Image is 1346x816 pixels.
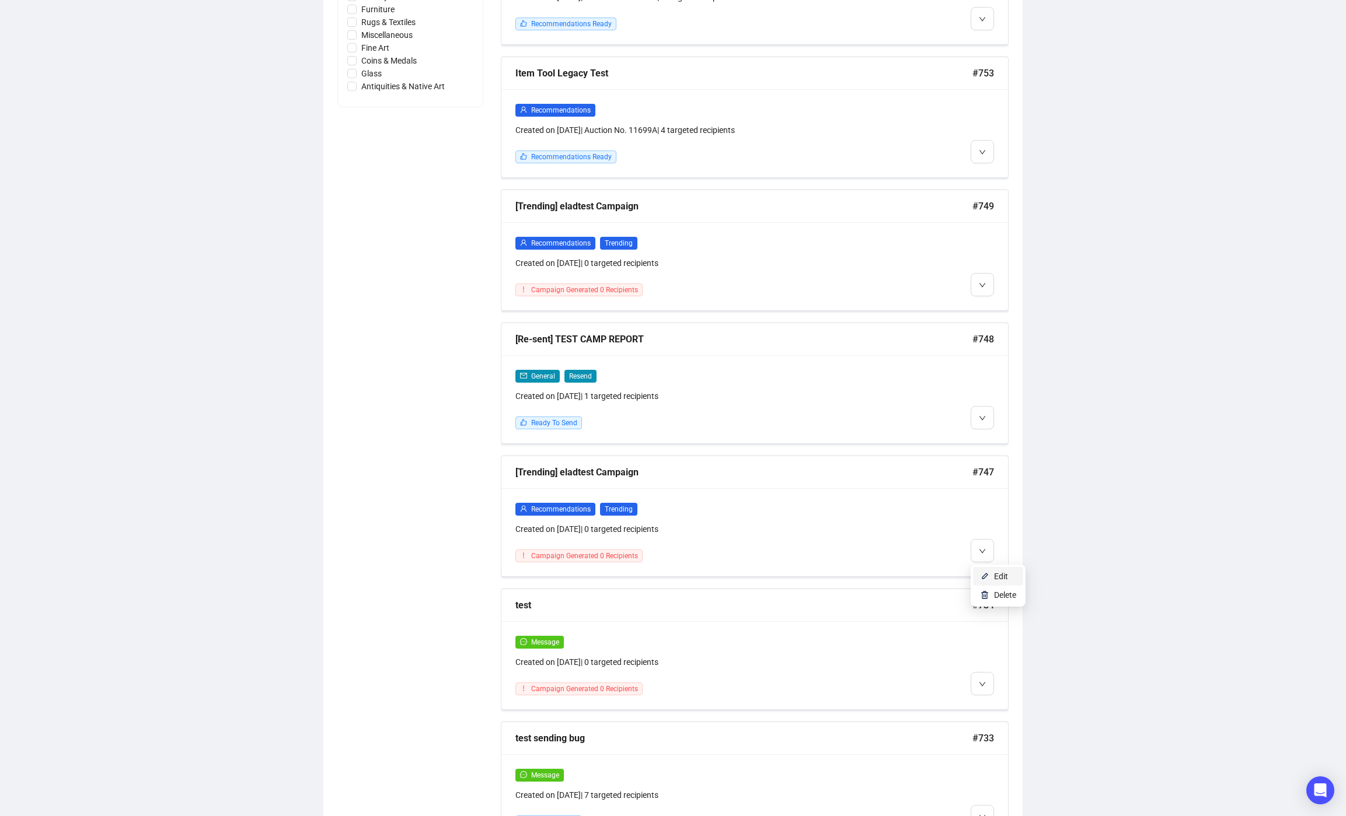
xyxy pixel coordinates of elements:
div: Created on [DATE] | 1 targeted recipients [515,390,873,402]
span: Campaign Generated 0 Recipients [531,552,638,560]
span: Miscellaneous [357,29,417,41]
span: message [520,771,527,778]
div: Created on [DATE] | 0 targeted recipients [515,656,873,668]
span: down [979,415,986,422]
span: Rugs & Textiles [357,16,420,29]
a: test#734messageMessageCreated on [DATE]| 0 targeted recipientsexclamationCampaign Generated 0 Rec... [501,589,1009,710]
span: exclamation [520,552,527,559]
span: exclamation [520,685,527,692]
span: #748 [972,332,994,346]
span: Trending [600,237,637,250]
a: Item Tool Legacy Test#753userRecommendationsCreated on [DATE]| Auction No. 11699A| 4 targeted rec... [501,57,1009,178]
span: Campaign Generated 0 Recipients [531,286,638,294]
span: user [520,505,527,512]
span: #753 [972,66,994,80]
span: down [979,282,986,289]
div: test [515,598,972,612]
span: Ready To Send [531,419,577,427]
span: Recommendations Ready [531,20,612,28]
span: Recommendations Ready [531,153,612,161]
div: [Trending] eladtest Campaign [515,199,972,213]
span: down [979,548,986,555]
div: test sending bug [515,731,972,745]
span: Resend [564,370,597,383]
div: Created on [DATE] | 0 targeted recipients [515,523,873,535]
span: Recommendations [531,239,591,247]
span: user [520,106,527,113]
span: Furniture [357,3,399,16]
span: Glass [357,67,386,80]
span: down [979,149,986,156]
img: svg+xml;base64,PHN2ZyB4bWxucz0iaHR0cDovL3d3dy53My5vcmcvMjAwMC9zdmciIHhtbG5zOnhsaW5rPSJodHRwOi8vd3... [980,590,989,600]
span: #733 [972,731,994,745]
span: Recommendations [531,505,591,513]
span: user [520,239,527,246]
span: General [531,372,555,380]
a: [Re-sent] TEST CAMP REPORT#748mailGeneralResendCreated on [DATE]| 1 targeted recipientslikeReady ... [501,323,1009,444]
span: like [520,153,527,160]
div: Created on [DATE] | Auction No. 11699A | 4 targeted recipients [515,124,873,136]
div: Created on [DATE] | 7 targeted recipients [515,789,873,801]
div: [Trending] eladtest Campaign [515,465,972,479]
span: exclamation [520,286,527,293]
span: Fine Art [357,41,394,54]
img: svg+xml;base64,PHN2ZyB4bWxucz0iaHR0cDovL3d3dy53My5vcmcvMjAwMC9zdmciIHhtbG5zOnhsaW5rPSJodHRwOi8vd3... [980,572,989,581]
span: like [520,419,527,426]
div: Item Tool Legacy Test [515,66,972,80]
span: #749 [972,199,994,213]
span: Message [531,638,559,646]
div: Created on [DATE] | 0 targeted recipients [515,257,873,269]
span: Trending [600,503,637,516]
span: Message [531,771,559,779]
span: like [520,20,527,27]
div: Open Intercom Messenger [1306,776,1334,804]
span: Edit [994,572,1008,581]
div: [Re-sent] TEST CAMP REPORT [515,332,972,346]
a: [Trending] eladtest Campaign#749userRecommendationsTrendingCreated on [DATE]| 0 targeted recipien... [501,190,1009,311]
span: message [520,638,527,645]
span: mail [520,372,527,379]
span: Coins & Medals [357,54,421,67]
span: down [979,681,986,688]
a: [Trending] eladtest Campaign#747userRecommendationsTrendingCreated on [DATE]| 0 targeted recipien... [501,456,1009,577]
span: #747 [972,465,994,479]
span: Delete [994,590,1016,600]
span: Campaign Generated 0 Recipients [531,685,638,693]
span: Antiquities & Native Art [357,80,449,93]
span: down [979,16,986,23]
span: Recommendations [531,106,591,114]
